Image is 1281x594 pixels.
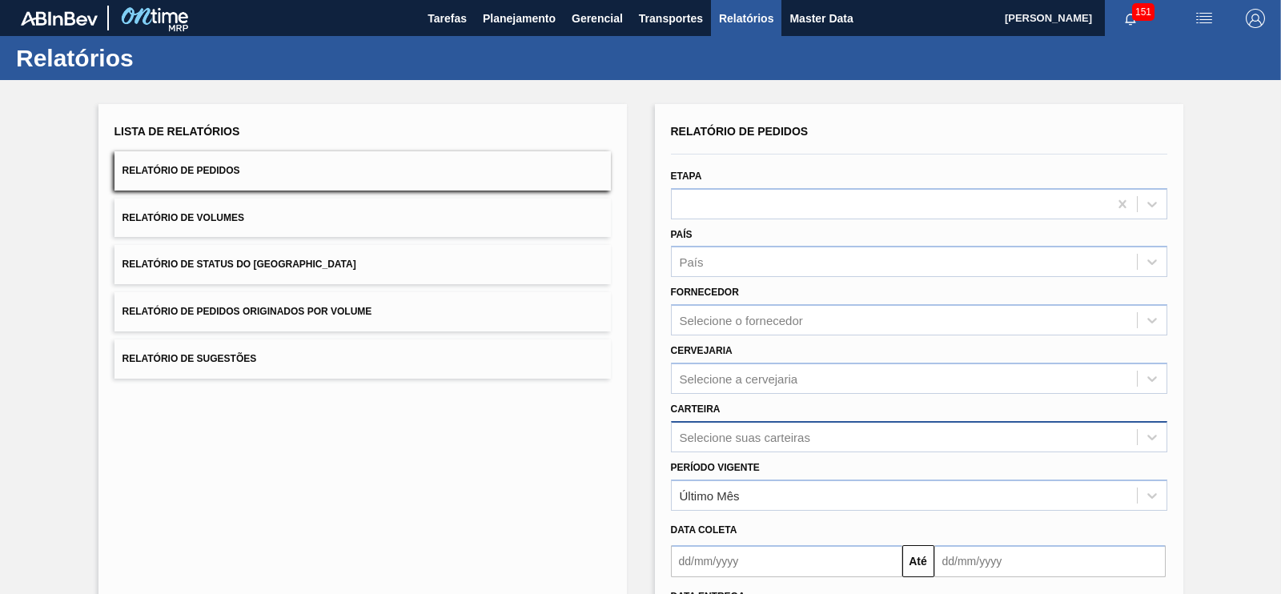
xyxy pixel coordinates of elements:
[680,371,798,385] div: Selecione a cervejaria
[122,165,240,176] span: Relatório de Pedidos
[789,9,853,28] span: Master Data
[680,255,704,269] div: País
[671,287,739,298] label: Fornecedor
[114,292,611,331] button: Relatório de Pedidos Originados por Volume
[1132,3,1155,21] span: 151
[934,545,1166,577] input: dd/mm/yyyy
[680,430,810,443] div: Selecione suas carteiras
[671,524,737,536] span: Data coleta
[1195,9,1214,28] img: userActions
[680,314,803,327] div: Selecione o fornecedor
[16,49,300,67] h1: Relatórios
[21,11,98,26] img: TNhmsLtSVTkK8tSr43FrP2fwEKptu5GPRR3wAAAABJRU5ErkJggg==
[671,545,902,577] input: dd/mm/yyyy
[572,9,623,28] span: Gerencial
[719,9,773,28] span: Relatórios
[671,125,809,138] span: Relatório de Pedidos
[483,9,556,28] span: Planejamento
[114,151,611,191] button: Relatório de Pedidos
[671,229,693,240] label: País
[114,125,240,138] span: Lista de Relatórios
[114,339,611,379] button: Relatório de Sugestões
[122,212,244,223] span: Relatório de Volumes
[671,462,760,473] label: Período Vigente
[114,245,611,284] button: Relatório de Status do [GEOGRAPHIC_DATA]
[902,545,934,577] button: Até
[1105,7,1156,30] button: Notificações
[1246,9,1265,28] img: Logout
[122,259,356,270] span: Relatório de Status do [GEOGRAPHIC_DATA]
[680,488,740,502] div: Último Mês
[114,199,611,238] button: Relatório de Volumes
[428,9,467,28] span: Tarefas
[671,403,721,415] label: Carteira
[122,306,372,317] span: Relatório de Pedidos Originados por Volume
[122,353,257,364] span: Relatório de Sugestões
[671,171,702,182] label: Etapa
[671,345,733,356] label: Cervejaria
[639,9,703,28] span: Transportes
